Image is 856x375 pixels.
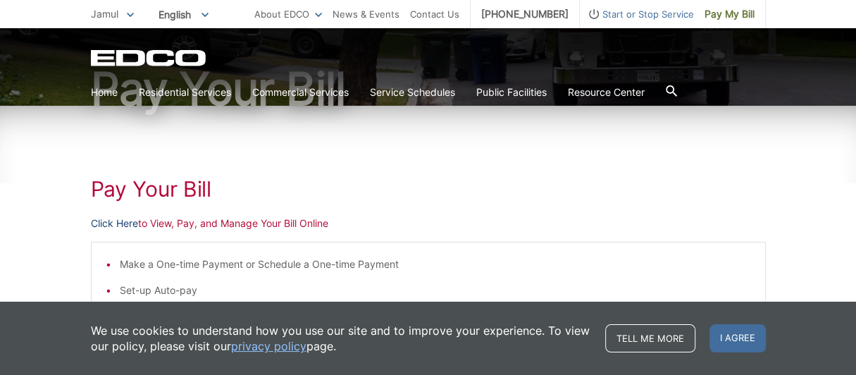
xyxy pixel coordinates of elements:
[252,85,349,100] a: Commercial Services
[568,85,645,100] a: Resource Center
[91,216,138,231] a: Click Here
[91,323,591,354] p: We use cookies to understand how you use our site and to improve your experience. To view our pol...
[91,216,766,231] p: to View, Pay, and Manage Your Bill Online
[476,85,547,100] a: Public Facilities
[410,6,459,22] a: Contact Us
[139,85,231,100] a: Residential Services
[705,6,755,22] span: Pay My Bill
[91,49,208,66] a: EDCD logo. Return to the homepage.
[333,6,399,22] a: News & Events
[120,257,751,272] li: Make a One-time Payment or Schedule a One-time Payment
[605,324,695,352] a: Tell me more
[91,66,766,111] h1: Pay Your Bill
[370,85,455,100] a: Service Schedules
[254,6,322,22] a: About EDCO
[91,176,766,202] h1: Pay Your Bill
[91,8,118,20] span: Jamul
[91,85,118,100] a: Home
[231,338,306,354] a: privacy policy
[120,283,751,298] li: Set-up Auto-pay
[148,3,219,26] span: English
[709,324,766,352] span: I agree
